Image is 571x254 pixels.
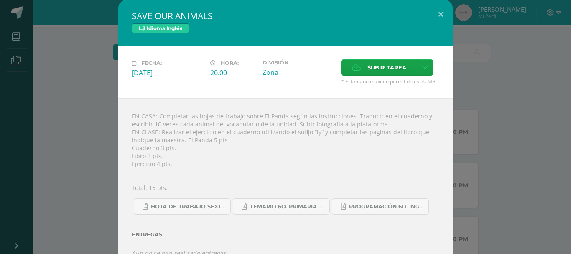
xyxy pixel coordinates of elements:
label: Entregas [132,231,439,238]
a: Temario 6o. primaria 4-2025.pdf [233,198,330,215]
span: Hora: [221,60,239,66]
span: * El tamaño máximo permitido es 50 MB [341,78,439,85]
span: Fecha: [141,60,162,66]
span: Hoja de trabajo SEXTO1.pdf [151,203,226,210]
div: [DATE] [132,68,204,77]
span: Subir tarea [367,60,406,75]
a: Hoja de trabajo SEXTO1.pdf [134,198,231,215]
div: Zona [263,68,334,77]
span: Temario 6o. primaria 4-2025.pdf [250,203,325,210]
div: 20:00 [210,68,256,77]
h2: SAVE OUR ANIMALS [132,10,439,22]
span: L.3 Idioma Inglés [132,23,189,33]
label: División: [263,59,334,66]
span: Programación 6o. Inglés B.pdf [349,203,424,210]
a: Programación 6o. Inglés B.pdf [332,198,429,215]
